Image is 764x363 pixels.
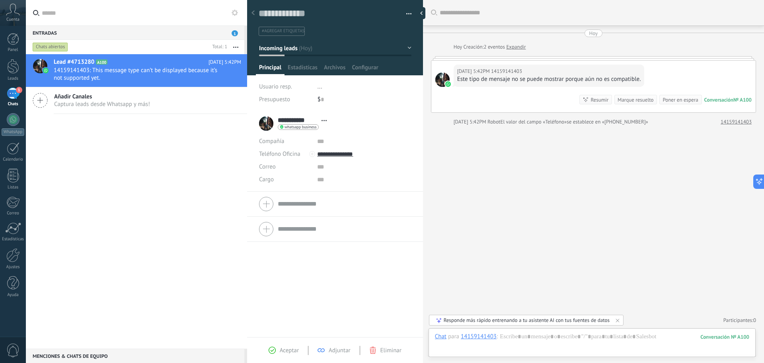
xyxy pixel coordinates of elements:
div: Listas [2,185,25,190]
div: [DATE] 5:42PM [454,118,487,126]
div: WhatsApp [2,128,24,136]
button: Más [227,40,244,54]
span: Aceptar [280,347,299,354]
div: Presupuesto [259,93,312,106]
span: Eliminar [380,347,401,354]
div: Menciones & Chats de equipo [26,349,244,363]
button: Teléfono Oficina [259,148,300,161]
span: Teléfono Oficina [259,150,300,158]
span: Adjuntar [329,347,351,354]
span: El valor del campo «Teléfono» [501,118,567,126]
span: 1 [232,30,238,36]
a: Expandir [506,43,526,51]
span: Añadir Canales [54,93,150,100]
span: se establece en «[PHONE_NUMBER]» [567,118,648,126]
span: A100 [96,59,107,65]
div: Compañía [259,135,311,148]
div: Conversación [704,96,733,103]
div: Total: 1 [209,43,227,51]
span: : [497,333,498,341]
div: Este tipo de mensaje no se puede mostrar porque aún no es compatible. [457,75,641,83]
span: [DATE] 5:42PM [209,58,241,66]
span: Captura leads desde Whatsapp y más! [54,100,150,108]
div: Ajustes [2,265,25,270]
div: Resumir [591,96,608,104]
img: waba.svg [445,81,451,87]
span: #agregar etiquetas [262,28,304,34]
div: Ocultar [417,7,425,19]
div: Hoy [454,43,464,51]
div: Panel [2,47,25,53]
div: Marque resuelto [618,96,653,104]
div: Poner en espera [663,96,698,104]
div: 100 [700,334,749,340]
span: Cargo [259,177,274,182]
a: 14159141403 [721,118,752,126]
div: Calendario [2,157,25,162]
button: Correo [259,161,276,173]
a: Lead #4713280 A100 [DATE] 5:42PM 14159141403: This message type can’t be displayed because it’s n... [26,54,247,87]
span: Estadísticas [288,64,318,75]
span: Principal [259,64,281,75]
span: para [448,333,459,341]
span: 1 [16,87,22,93]
span: 14159141403 [491,67,522,75]
div: Leads [2,76,25,81]
span: Robot [487,118,500,125]
div: Usuario resp. [259,80,312,93]
span: 14159141403: This message type can’t be displayed because it’s not supported yet. [54,67,226,82]
span: Cuenta [6,17,19,22]
div: Creación: [454,43,526,51]
span: Configurar [352,64,378,75]
div: 14159141403 [461,333,497,340]
div: Correo [2,211,25,216]
span: whatsapp business [285,125,316,129]
div: Cargo [259,173,311,186]
div: Ayuda [2,292,25,298]
img: waba.svg [43,68,49,73]
span: Usuario resp. [259,83,292,90]
div: Estadísticas [2,237,25,242]
span: Lead #4713280 [54,58,94,66]
span: ... [318,83,322,90]
a: Participantes:0 [723,317,756,324]
span: Correo [259,163,276,171]
span: 14159141403 [435,73,450,87]
div: Hoy [589,29,598,37]
div: $ [318,93,411,106]
div: Chats abiertos [33,42,68,52]
div: [DATE] 5:42PM [457,67,491,75]
span: 0 [753,317,756,324]
span: Archivos [324,64,345,75]
div: Responde más rápido entrenando a tu asistente AI con tus fuentes de datos [444,317,610,324]
span: 2 eventos [483,43,505,51]
span: Presupuesto [259,96,290,103]
div: Chats [2,102,25,107]
div: Entradas [26,26,244,40]
div: № A100 [733,96,752,103]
